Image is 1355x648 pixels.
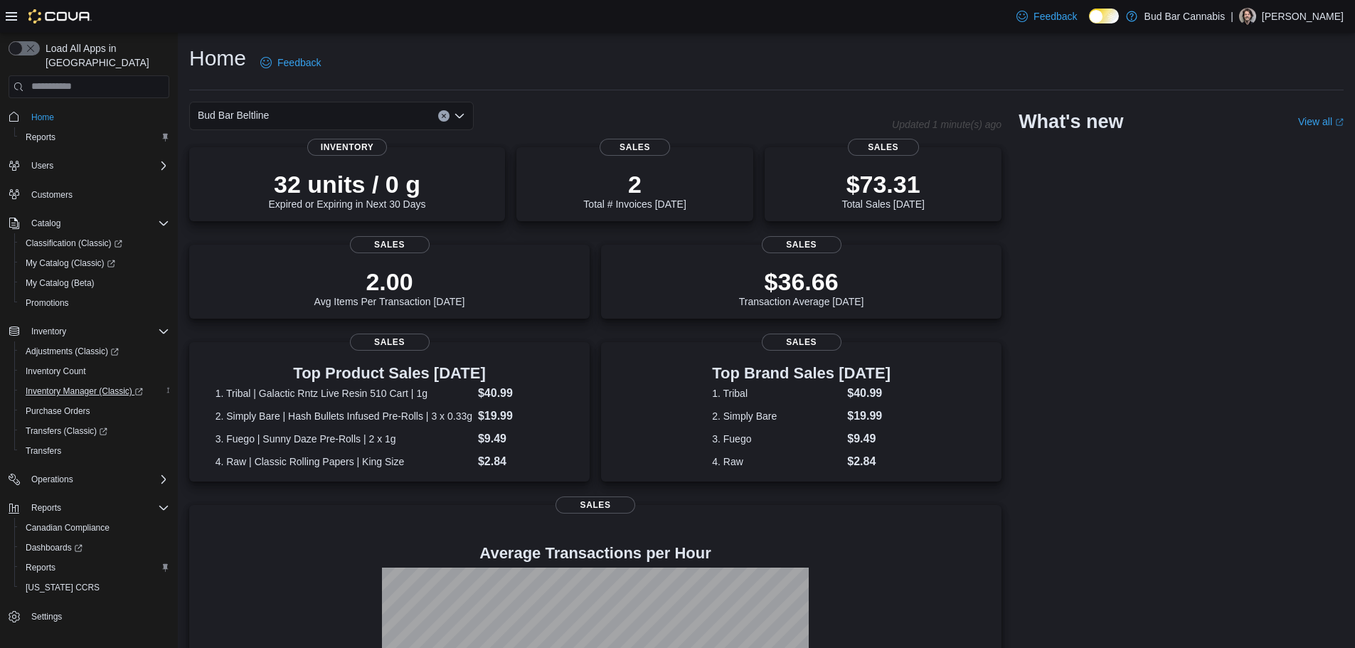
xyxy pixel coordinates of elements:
[14,233,175,253] a: Classification (Classic)
[1033,9,1077,23] span: Feedback
[26,108,169,126] span: Home
[583,170,686,198] p: 2
[26,257,115,269] span: My Catalog (Classic)
[841,170,924,210] div: Total Sales [DATE]
[739,267,864,307] div: Transaction Average [DATE]
[14,341,175,361] a: Adjustments (Classic)
[26,405,90,417] span: Purchase Orders
[26,522,110,533] span: Canadian Compliance
[14,441,175,461] button: Transfers
[20,519,169,536] span: Canadian Compliance
[847,385,891,402] dd: $40.99
[20,442,169,460] span: Transfers
[216,432,472,446] dt: 3. Fuego | Sunny Daze Pre-Rolls | 2 x 1g
[26,499,67,516] button: Reports
[3,184,175,205] button: Customers
[26,238,122,249] span: Classification (Classic)
[216,365,564,382] h3: Top Product Sales [DATE]
[26,499,169,516] span: Reports
[20,294,169,312] span: Promotions
[31,160,53,171] span: Users
[20,423,169,440] span: Transfers (Classic)
[3,213,175,233] button: Catalog
[841,170,924,198] p: $73.31
[40,41,169,70] span: Load All Apps in [GEOGRAPHIC_DATA]
[892,119,1001,130] p: Updated 1 minute(s) ago
[478,453,563,470] dd: $2.84
[3,469,175,489] button: Operations
[307,139,387,156] span: Inventory
[20,559,61,576] a: Reports
[26,471,79,488] button: Operations
[1019,110,1123,133] h2: What's new
[28,9,92,23] img: Cova
[26,346,119,357] span: Adjustments (Classic)
[26,386,143,397] span: Inventory Manager (Classic)
[712,455,841,469] dt: 4. Raw
[762,334,841,351] span: Sales
[712,365,891,382] h3: Top Brand Sales [DATE]
[20,294,75,312] a: Promotions
[1231,8,1233,25] p: |
[14,293,175,313] button: Promotions
[14,558,175,578] button: Reports
[26,366,86,377] span: Inventory Count
[198,107,269,124] span: Bud Bar Beltline
[20,129,61,146] a: Reports
[201,545,990,562] h4: Average Transactions per Hour
[31,218,60,229] span: Catalog
[26,425,107,437] span: Transfers (Classic)
[216,409,472,423] dt: 2. Simply Bare | Hash Bullets Infused Pre-Rolls | 3 x 0.33g
[556,496,635,514] span: Sales
[255,48,326,77] a: Feedback
[20,579,105,596] a: [US_STATE] CCRS
[20,383,149,400] a: Inventory Manager (Classic)
[20,539,88,556] a: Dashboards
[26,157,169,174] span: Users
[1011,2,1083,31] a: Feedback
[314,267,465,307] div: Avg Items Per Transaction [DATE]
[269,170,426,210] div: Expired or Expiring in Next 30 Days
[454,110,465,122] button: Open list of options
[26,445,61,457] span: Transfers
[600,139,671,156] span: Sales
[1239,8,1256,25] div: Doug W
[26,277,95,289] span: My Catalog (Beta)
[31,326,66,337] span: Inventory
[26,582,100,593] span: [US_STATE] CCRS
[1144,8,1226,25] p: Bud Bar Cannabis
[26,186,169,203] span: Customers
[847,408,891,425] dd: $19.99
[1089,9,1119,23] input: Dark Mode
[478,430,563,447] dd: $9.49
[31,502,61,514] span: Reports
[20,363,169,380] span: Inventory Count
[26,186,78,203] a: Customers
[26,608,68,625] a: Settings
[20,255,121,272] a: My Catalog (Classic)
[31,474,73,485] span: Operations
[14,421,175,441] a: Transfers (Classic)
[3,498,175,518] button: Reports
[14,401,175,421] button: Purchase Orders
[26,157,59,174] button: Users
[20,255,169,272] span: My Catalog (Classic)
[478,385,563,402] dd: $40.99
[14,273,175,293] button: My Catalog (Beta)
[20,403,169,420] span: Purchase Orders
[3,156,175,176] button: Users
[20,539,169,556] span: Dashboards
[20,383,169,400] span: Inventory Manager (Classic)
[20,235,169,252] span: Classification (Classic)
[26,471,169,488] span: Operations
[216,455,472,469] dt: 4. Raw | Classic Rolling Papers | King Size
[26,132,55,143] span: Reports
[216,386,472,400] dt: 1. Tribal | Galactic Rntz Live Resin 510 Cart | 1g
[438,110,450,122] button: Clear input
[350,236,430,253] span: Sales
[26,562,55,573] span: Reports
[350,334,430,351] span: Sales
[1089,23,1090,24] span: Dark Mode
[20,403,96,420] a: Purchase Orders
[31,112,54,123] span: Home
